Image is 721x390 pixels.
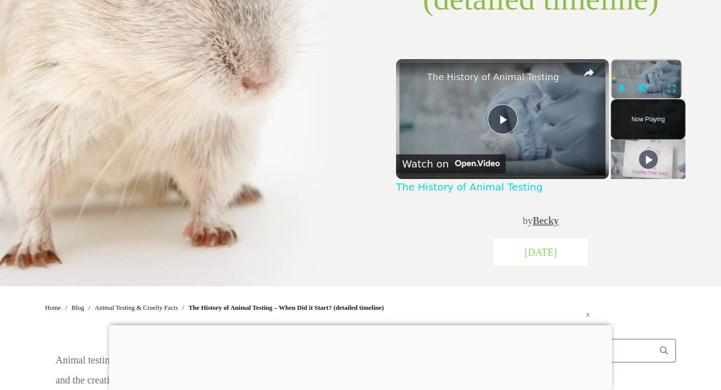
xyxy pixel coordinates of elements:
[580,64,598,82] button: share
[396,181,543,193] a: The History of Animal Testing
[86,304,93,311] li: /
[45,304,61,311] span: Home
[402,65,422,85] a: channel logo
[180,304,186,311] li: /
[109,325,612,387] iframe: Advertisement
[396,59,609,179] div: Video Player
[396,59,609,179] img: video of: The History of Animal Testing
[632,78,653,99] button: Unmute
[638,149,658,169] button: Play
[584,311,592,319] div: X
[95,304,178,311] span: Animal Testing & Cruelty Facts
[95,301,178,314] a: Animal Testing & Cruelty Facts
[611,59,682,99] div: Video Player
[611,77,682,79] div: Progress Bar
[533,215,559,226] a: Becky
[451,160,500,168] img: Video channel logo
[188,301,384,314] span: The History of Animal Testing – When Did it Start? (detailed timeline)
[583,310,711,382] div: Video Player
[525,247,557,258] span: [DATE]
[488,104,518,134] button: Play Video
[661,78,682,99] button: Fullscreen
[397,211,685,231] p: by
[402,155,449,173] div: Watch on
[631,116,665,122] span: Now Playing
[72,301,84,314] a: Blog
[72,304,84,311] span: Blog
[396,154,506,173] a: Watch on Open.Video
[611,78,632,99] button: Play
[63,304,70,311] li: /
[45,301,61,314] a: Home
[427,68,575,86] a: The History of Animal Testing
